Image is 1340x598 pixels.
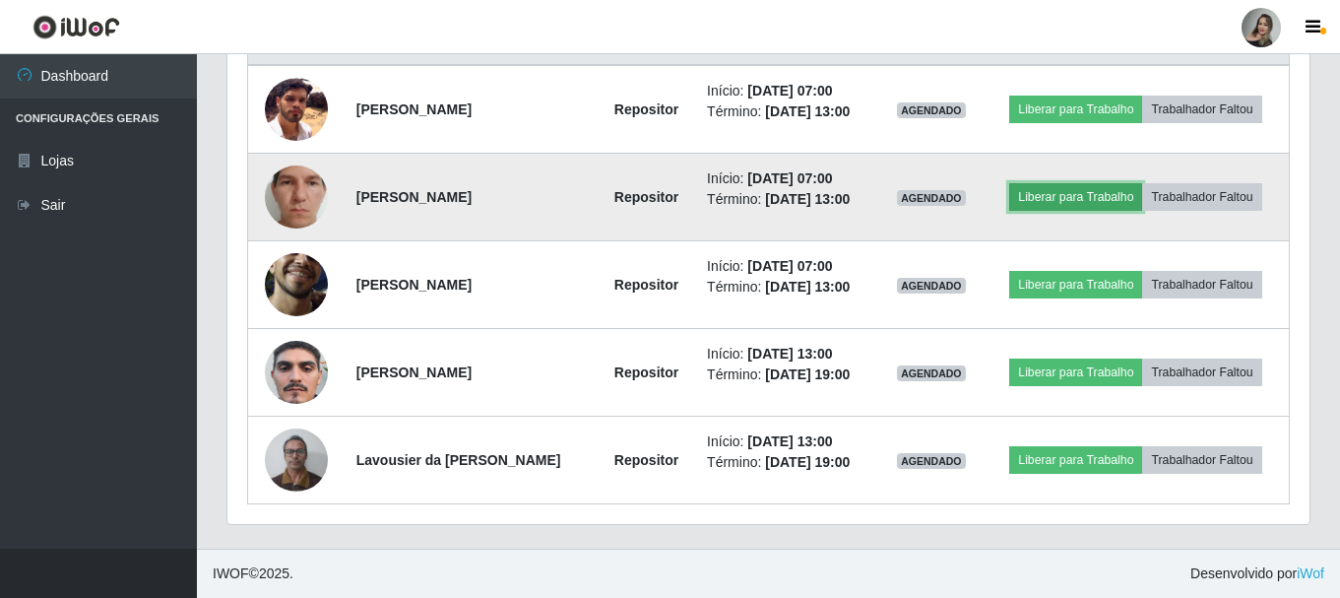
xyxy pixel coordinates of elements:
[897,365,966,381] span: AGENDADO
[1297,565,1324,581] a: iWof
[765,191,850,207] time: [DATE] 13:00
[1142,446,1261,474] button: Trabalhador Faltou
[1142,183,1261,211] button: Trabalhador Faltou
[265,78,328,141] img: 1734717801679.jpeg
[897,278,966,294] span: AGENDADO
[614,277,678,293] strong: Repositor
[614,365,678,380] strong: Repositor
[897,102,966,118] span: AGENDADO
[707,101,868,122] li: Término:
[897,190,966,206] span: AGENDADO
[707,452,868,473] li: Término:
[213,564,293,584] span: © 2025 .
[265,127,328,267] img: 1741739537666.jpeg
[707,81,868,101] li: Início:
[707,432,868,452] li: Início:
[1009,271,1142,299] button: Liberar para Trabalho
[356,101,472,117] strong: [PERSON_NAME]
[747,258,832,274] time: [DATE] 07:00
[1142,271,1261,299] button: Trabalhador Faltou
[1009,96,1142,123] button: Liberar para Trabalho
[707,365,868,385] li: Término:
[765,279,850,295] time: [DATE] 13:00
[356,189,472,205] strong: [PERSON_NAME]
[356,365,472,380] strong: [PERSON_NAME]
[747,170,832,186] time: [DATE] 07:00
[32,15,120,39] img: CoreUI Logo
[1142,96,1261,123] button: Trabalhador Faltou
[1142,359,1261,386] button: Trabalhador Faltou
[707,189,868,210] li: Término:
[1190,564,1324,584] span: Desenvolvido por
[747,346,832,362] time: [DATE] 13:00
[897,453,966,469] span: AGENDADO
[707,344,868,365] li: Início:
[765,103,850,119] time: [DATE] 13:00
[356,452,561,468] strong: Lavousier da [PERSON_NAME]
[707,168,868,189] li: Início:
[265,215,328,355] img: 1755034904390.jpeg
[1009,183,1142,211] button: Liberar para Trabalho
[1009,446,1142,474] button: Liberar para Trabalho
[614,452,678,468] strong: Repositor
[213,565,249,581] span: IWOF
[747,433,832,449] time: [DATE] 13:00
[707,256,868,277] li: Início:
[265,302,328,442] img: 1733256413053.jpeg
[614,189,678,205] strong: Repositor
[765,454,850,470] time: [DATE] 19:00
[765,366,850,382] time: [DATE] 19:00
[265,418,328,501] img: 1746326143997.jpeg
[356,277,472,293] strong: [PERSON_NAME]
[747,83,832,99] time: [DATE] 07:00
[707,277,868,298] li: Término:
[614,101,678,117] strong: Repositor
[1009,359,1142,386] button: Liberar para Trabalho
